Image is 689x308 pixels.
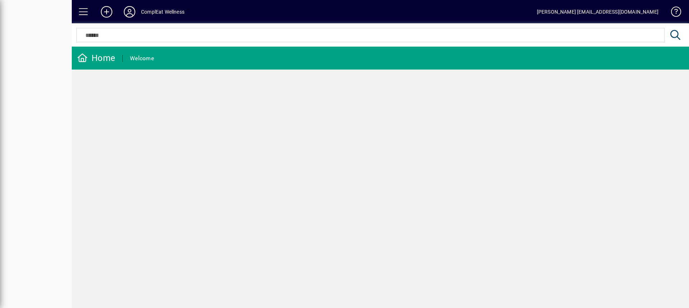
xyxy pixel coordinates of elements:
[130,53,154,64] div: Welcome
[95,5,118,18] button: Add
[666,1,680,25] a: Knowledge Base
[77,52,115,64] div: Home
[141,6,184,18] div: ComplEat Wellness
[118,5,141,18] button: Profile
[537,6,658,18] div: [PERSON_NAME] [EMAIL_ADDRESS][DOMAIN_NAME]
